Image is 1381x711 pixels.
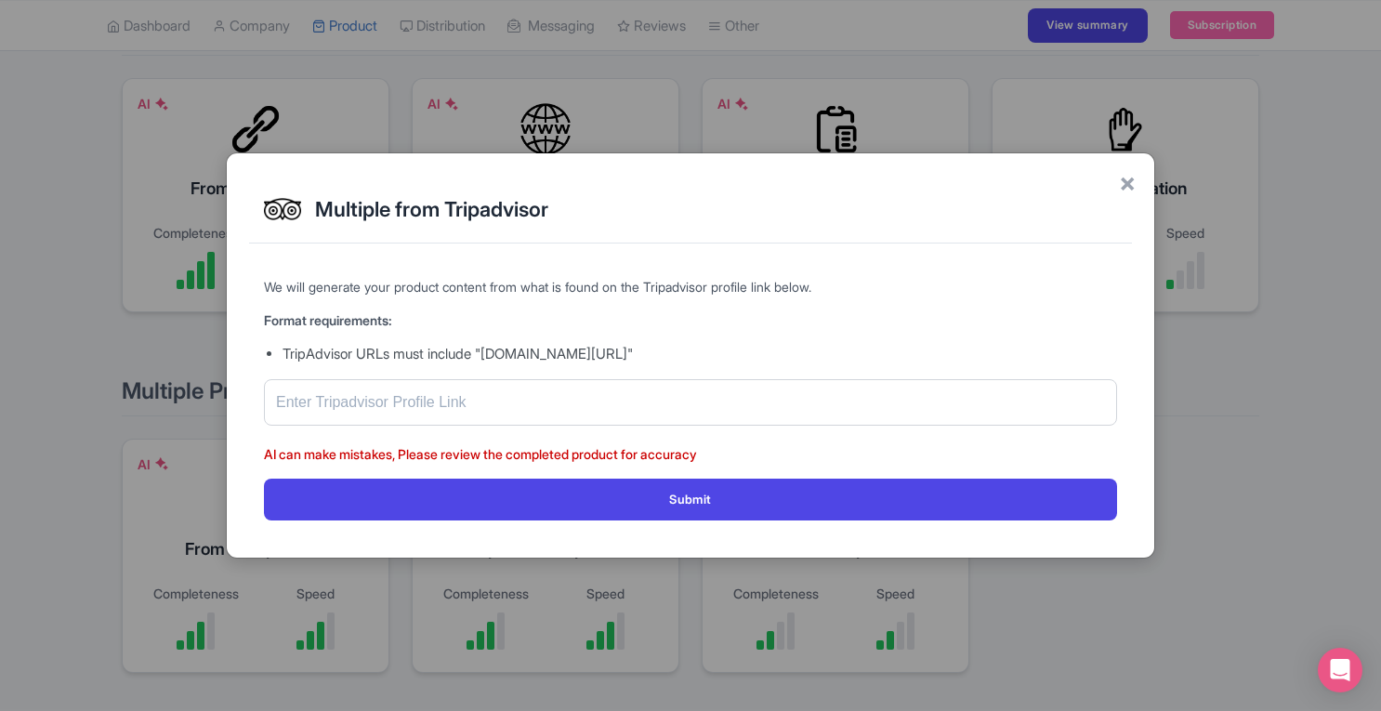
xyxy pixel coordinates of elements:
[264,312,392,328] strong: Format requirements:
[264,479,1117,520] button: Submit
[315,198,1117,220] h2: Multiple from Tripadvisor
[1119,163,1136,202] span: ×
[283,344,1117,365] li: TripAdvisor URLs must include "[DOMAIN_NAME][URL]"
[264,277,1117,296] p: We will generate your product content from what is found on the Tripadvisor profile link below.
[1318,648,1362,692] div: Open Intercom Messenger
[264,379,1117,426] input: Enter Tripadvisor Profile Link
[264,444,1117,464] p: AI can make mistakes, Please review the completed product for accuracy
